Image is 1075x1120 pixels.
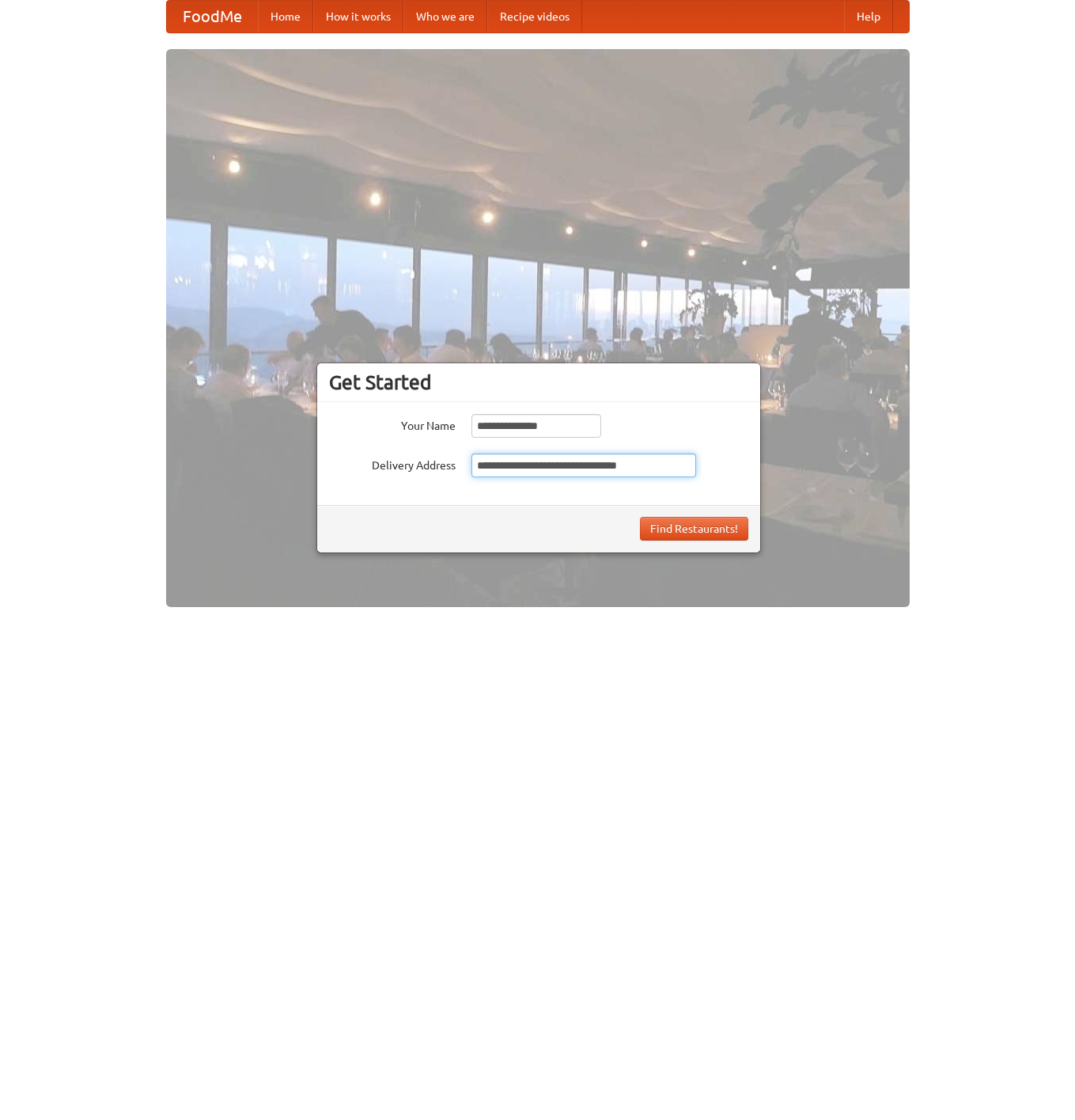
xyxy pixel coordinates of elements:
a: Who we are [403,1,487,32]
label: Your Name [329,414,456,434]
a: Home [258,1,313,32]
button: Find Restaurants! [640,517,748,541]
a: How it works [313,1,403,32]
a: Recipe videos [487,1,582,32]
a: FoodMe [167,1,258,32]
a: Help [844,1,893,32]
label: Delivery Address [329,454,456,473]
h3: Get Started [329,370,748,394]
